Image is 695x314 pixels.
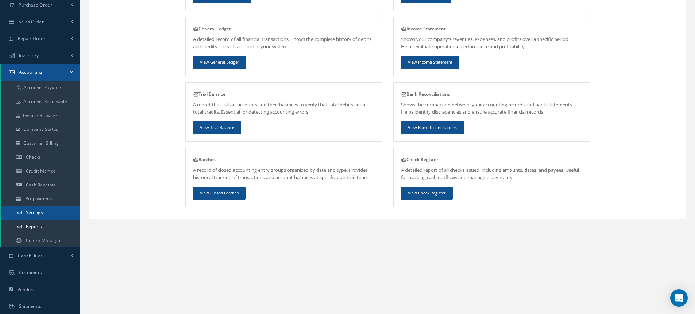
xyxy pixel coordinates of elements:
[18,286,35,292] span: Vendors
[193,101,375,116] p: A report that lists all accounts and their balances to verify that total debits equal total credi...
[1,81,80,95] a: Accounts Payable
[401,121,464,134] a: View Bank Reconciliations
[193,121,241,134] a: View Trial Balance
[1,95,80,109] a: Accounts Receivable
[401,56,459,69] a: View Income Statement
[26,168,56,174] span: Credit Memos
[193,26,375,31] h5: General Ledger
[401,26,583,31] h5: Income Statement
[19,269,42,276] span: Customers
[1,150,80,164] a: Checks
[1,220,80,234] a: Reports
[193,92,375,97] h5: Trial Balance
[26,237,61,243] span: Contra Manager
[26,154,41,160] span: Checks
[1,64,80,81] a: Accounting
[193,187,246,200] a: View Closed Batches
[26,209,43,216] span: Settings
[1,164,80,178] a: Credit Memos
[1,192,80,206] a: Prepayments
[26,196,54,202] span: Prepayments
[1,122,80,136] a: Company Status
[1,234,80,247] a: Contra Manager
[18,253,43,259] span: Capabilities
[401,36,583,50] p: Shows your company's revenues, expenses, and profits over a specific period. Helps evaluate opera...
[193,167,375,181] p: A record of closed accounting entry groups organized by date and type. Provides historical tracki...
[1,136,80,150] a: Customer Billing
[26,223,42,230] span: Reports
[193,157,375,162] h5: Batches
[1,109,80,122] a: Invoice Browser
[1,206,80,220] a: Settings
[401,101,583,116] p: Shows the comparison between your accounting records and bank statements. Helps identify discrepa...
[193,36,375,50] p: A detailed record of all financial transactions. Shows the complete history of debits and credits...
[670,289,688,307] div: Open Intercom Messenger
[19,19,44,25] span: Sales Order
[19,2,52,8] span: Purchase Order
[401,167,583,181] p: A detailed report of all checks issued, including amounts, dates, and payees. Useful for tracking...
[19,303,42,309] span: Shipments
[19,69,43,75] span: Accounting
[401,92,583,97] h5: Bank Reconciliations
[18,35,46,42] span: Repair Order
[19,52,39,58] span: Inventory
[193,56,246,69] a: View General Ledger
[26,182,56,188] span: Cash Receipts
[401,157,583,162] h5: Check Register
[1,178,80,192] a: Cash Receipts
[401,187,453,200] a: View Check Register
